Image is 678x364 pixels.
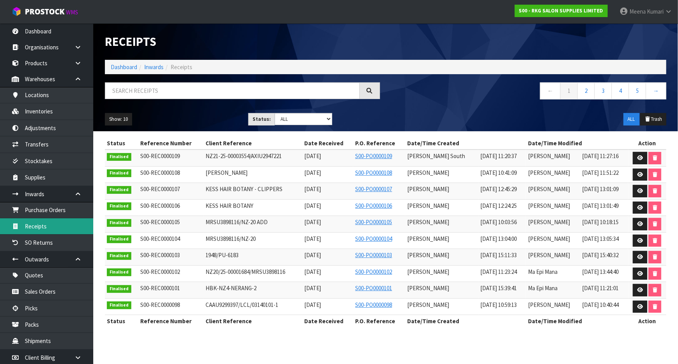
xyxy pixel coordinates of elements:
span: [DATE] [304,169,321,176]
span: [DATE] 12:45:29 [480,185,517,193]
span: [PERSON_NAME] [528,202,570,209]
span: S00-REC0000101 [140,284,180,292]
span: [PERSON_NAME] [407,202,449,209]
span: [PERSON_NAME] [407,268,449,275]
span: [DATE] [304,301,321,308]
span: [DATE] 12:24:25 [480,202,517,209]
span: [PERSON_NAME] [528,235,570,242]
span: HBK-NZ4-NERANG-2 [206,284,256,292]
span: [DATE] 13:01:09 [582,185,619,193]
span: Finalised [107,219,131,227]
span: [DATE] 13:44:40 [582,268,619,275]
span: Finalised [107,153,131,161]
th: Status [105,137,138,150]
span: [PERSON_NAME] [528,218,570,226]
button: Show: 10 [105,113,132,125]
span: S00-REC0000109 [140,152,180,160]
span: [DATE] 15:11:33 [480,251,517,259]
span: NZ20/25-00001684/MRSU3898116 [206,268,285,275]
a: → [646,82,666,99]
span: [PERSON_NAME] South [407,152,465,160]
a: 4 [612,82,629,99]
span: [DATE] 10:03:56 [480,218,517,226]
span: S00-REC0000104 [140,235,180,242]
th: Date Received [302,315,353,327]
span: [DATE] 10:59:13 [480,301,517,308]
span: [DATE] 10:18:15 [582,218,619,226]
span: [DATE] [304,185,321,193]
span: Finalised [107,202,131,210]
span: S00-REC0000105 [140,218,180,226]
a: 2 [577,82,595,99]
span: [DATE] 13:04:00 [480,235,517,242]
button: ALL [624,113,640,125]
span: [PERSON_NAME] [407,235,449,242]
th: Date/Time Modified [526,315,628,327]
span: Receipts [171,63,192,71]
span: KESS HAIR BOTANY - CLIPPERS [206,185,282,193]
span: S00-REC0000102 [140,268,180,275]
th: Date Received [302,137,353,150]
span: S00-REC0000103 [140,251,180,259]
a: S00-PO0000107 [355,185,392,193]
th: Reference Number [138,315,204,327]
span: [DATE] 13:01:49 [582,202,619,209]
span: [DATE] [304,251,321,259]
span: [DATE] [304,202,321,209]
span: [DATE] 15:39:41 [480,284,517,292]
span: CAAU9299397/LCL/03140101-1 [206,301,278,308]
span: NZ21-25-00003554/AXIU2947221 [206,152,282,160]
th: Client Reference [204,137,302,150]
span: [DATE] 10:41:09 [480,169,517,176]
th: Date/Time Modified [526,137,628,150]
span: ProStock [25,7,64,17]
input: Search receipts [105,82,360,99]
span: S00-REC0000107 [140,185,180,193]
span: [PERSON_NAME] [528,185,570,193]
span: S00-REC0000106 [140,202,180,209]
a: S00 - RKG SALON SUPPLIES LIMITED [515,5,608,17]
a: S00-PO0000109 [355,152,392,160]
span: Finalised [107,186,131,194]
th: Action [628,315,666,327]
a: S00-PO0000103 [355,251,392,259]
a: S00-PO0000098 [355,301,392,308]
a: 5 [629,82,646,99]
span: Finalised [107,252,131,260]
span: S00-REC0000108 [140,169,180,176]
th: Date/Time Created [405,137,526,150]
a: Inwards [144,63,164,71]
span: [PERSON_NAME] [528,169,570,176]
a: S00-PO0000106 [355,202,392,209]
th: Status [105,315,138,327]
span: [PERSON_NAME] [407,185,449,193]
a: S00-PO0000102 [355,268,392,275]
span: KESS HAIR BOTANY [206,202,253,209]
span: [DATE] 10:40:44 [582,301,619,308]
span: Finalised [107,235,131,243]
a: S00-PO0000105 [355,218,392,226]
a: 1 [560,82,578,99]
th: Client Reference [204,315,302,327]
button: Trash [640,113,666,125]
span: [DATE] 15:40:32 [582,251,619,259]
th: P.O. Reference [353,137,405,150]
th: Action [628,137,666,150]
strong: S00 - RKG SALON SUPPLIES LIMITED [519,7,603,14]
span: [DATE] [304,218,321,226]
span: [DATE] [304,268,321,275]
th: Reference Number [138,137,204,150]
span: Finalised [107,268,131,276]
span: [DATE] 11:51:22 [582,169,619,176]
nav: Page navigation [392,82,667,101]
span: [PERSON_NAME] [528,301,570,308]
span: [PERSON_NAME] [407,284,449,292]
a: Dashboard [111,63,137,71]
span: [DATE] [304,284,321,292]
span: MRSU3898116/NZ-20 ADD [206,218,268,226]
th: Date/Time Created [405,315,526,327]
span: [DATE] 11:21:01 [582,284,619,292]
span: S00-REC0000098 [140,301,180,308]
span: MRSU3898116/NZ-20 [206,235,256,242]
span: Finalised [107,301,131,309]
